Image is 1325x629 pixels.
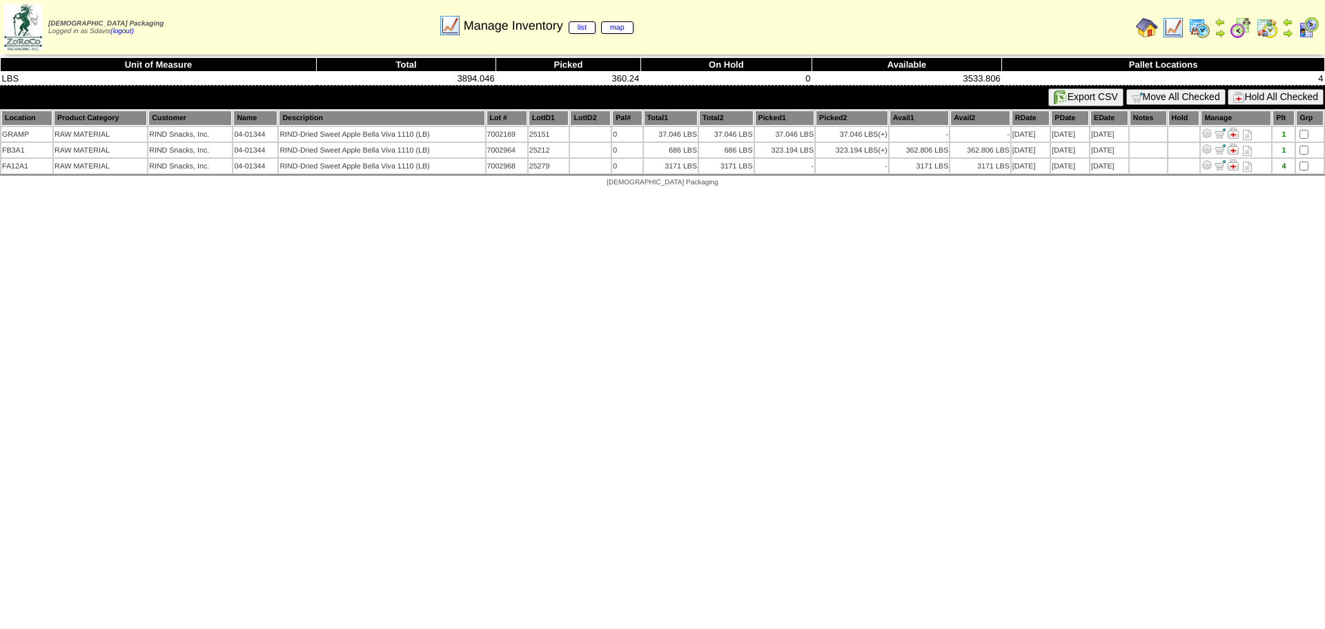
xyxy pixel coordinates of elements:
th: Hold [1168,110,1200,126]
th: Customer [148,110,232,126]
th: Picked2 [816,110,888,126]
a: map [601,21,634,34]
td: [DATE] [1051,159,1089,173]
img: zoroco-logo-small.webp [4,4,42,50]
td: 7002964 [487,143,527,157]
th: Pallet Locations [1002,58,1325,72]
td: 25151 [529,127,569,142]
img: arrowright.gif [1215,28,1226,39]
td: 360.24 [496,72,641,86]
th: Plt [1273,110,1295,126]
td: 323.194 LBS [816,143,888,157]
img: Manage Hold [1228,144,1239,155]
th: Notes [1130,110,1167,126]
div: 4 [1273,162,1294,171]
td: 3171 LBS [699,159,753,173]
td: RAW MATERIAL [54,159,147,173]
td: 37.046 LBS [699,127,753,142]
th: PDate [1051,110,1089,126]
img: excel.gif [1054,90,1068,104]
td: 362.806 LBS [890,143,950,157]
td: RIND-Dried Sweet Apple Bella Viva 1110 (LB) [279,159,484,173]
button: Move All Checked [1126,89,1226,105]
th: Pal# [612,110,642,126]
td: - [890,127,950,142]
img: calendarinout.gif [1256,17,1278,39]
td: - [950,127,1010,142]
i: Note [1243,162,1252,172]
td: 3171 LBS [950,159,1010,173]
td: 3171 LBS [890,159,950,173]
td: 0 [640,72,812,86]
td: FB3A1 [1,143,52,157]
td: 7002169 [487,127,527,142]
img: Adjust [1201,144,1213,155]
th: EDate [1090,110,1128,126]
td: FA12A1 [1,159,52,173]
td: 7002968 [487,159,527,173]
td: [DATE] [1051,127,1089,142]
th: Avail2 [950,110,1010,126]
td: 323.194 LBS [755,143,815,157]
td: 362.806 LBS [950,143,1010,157]
td: [DATE] [1090,159,1128,173]
td: GRAMP [1,127,52,142]
th: Lot # [487,110,527,126]
td: 25279 [529,159,569,173]
th: Total2 [699,110,753,126]
i: Note [1243,130,1252,140]
td: RIND Snacks, Inc. [148,127,232,142]
th: Description [279,110,484,126]
th: Unit of Measure [1,58,317,72]
th: Available [812,58,1001,72]
td: 04-01344 [233,127,277,142]
div: (+) [878,130,887,139]
span: Manage Inventory [464,19,634,33]
div: 1 [1273,146,1294,155]
td: 4 [1002,72,1325,86]
td: 04-01344 [233,143,277,157]
th: Manage [1201,110,1271,126]
td: 3171 LBS [644,159,698,173]
th: Location [1,110,52,126]
img: hold.gif [1233,92,1244,103]
th: Picked1 [755,110,815,126]
th: Total1 [644,110,698,126]
td: [DATE] [1051,143,1089,157]
th: Picked [496,58,641,72]
td: 04-01344 [233,159,277,173]
img: arrowright.gif [1282,28,1293,39]
td: [DATE] [1012,159,1050,173]
td: RIND-Dried Sweet Apple Bella Viva 1110 (LB) [279,143,484,157]
td: 0 [612,159,642,173]
td: 37.046 LBS [644,127,698,142]
td: RIND-Dried Sweet Apple Bella Viva 1110 (LB) [279,127,484,142]
td: 3894.046 [317,72,496,86]
span: [DEMOGRAPHIC_DATA] Packaging [607,179,718,186]
i: Note [1243,146,1252,156]
td: [DATE] [1090,143,1128,157]
div: 1 [1273,130,1294,139]
td: RIND Snacks, Inc. [148,143,232,157]
td: LBS [1,72,317,86]
td: [DATE] [1012,127,1050,142]
td: 37.046 LBS [755,127,815,142]
td: 0 [612,127,642,142]
img: Move [1215,159,1226,171]
th: RDate [1012,110,1050,126]
td: 0 [612,143,642,157]
td: - [755,159,815,173]
img: Manage Hold [1228,159,1239,171]
th: Total [317,58,496,72]
td: [DATE] [1012,143,1050,157]
img: calendarprod.gif [1188,17,1210,39]
a: list [569,21,596,34]
th: Product Category [54,110,147,126]
td: RAW MATERIAL [54,127,147,142]
span: [DEMOGRAPHIC_DATA] Packaging [48,20,164,28]
td: RAW MATERIAL [54,143,147,157]
th: Grp [1296,110,1324,126]
td: 686 LBS [644,143,698,157]
span: Logged in as Sdavis [48,20,164,35]
div: (+) [878,146,887,155]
